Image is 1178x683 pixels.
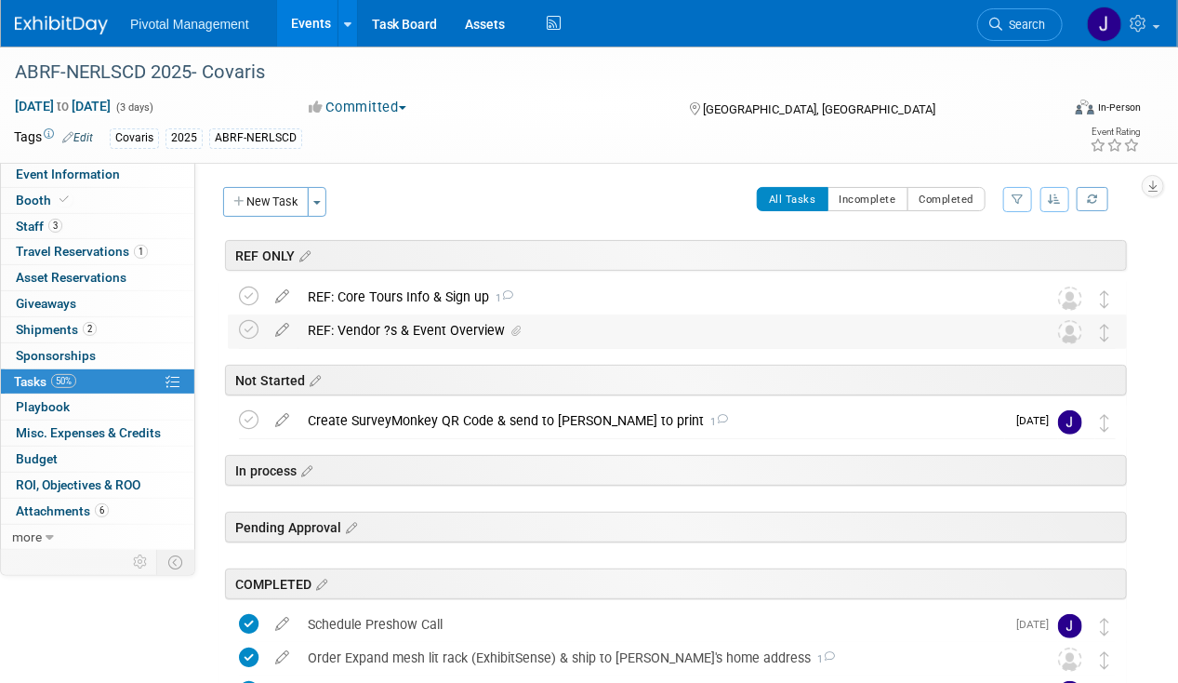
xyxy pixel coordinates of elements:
[225,365,1127,395] div: Not Started
[266,616,298,633] a: edit
[811,653,835,665] span: 1
[1,473,194,498] a: ROI, Objectives & ROO
[1100,290,1109,308] i: Move task
[225,512,1127,542] div: Pending Approval
[298,609,1005,640] div: Schedule Preshow Call
[311,574,327,593] a: Edit sections
[16,477,140,492] span: ROI, Objectives & ROO
[14,98,112,114] span: [DATE] [DATE]
[14,374,76,389] span: Tasks
[297,461,312,479] a: Edit sections
[15,16,108,34] img: ExhibitDay
[1100,651,1109,669] i: Move task
[1,369,194,395] a: Tasks50%
[16,167,120,181] span: Event Information
[1,421,194,446] a: Misc. Expenses & Credits
[16,193,73,208] span: Booth
[1002,18,1045,32] span: Search
[14,127,93,149] td: Tags
[303,98,414,117] button: Committed
[95,503,109,517] span: 6
[1,525,194,550] a: more
[125,550,157,574] td: Personalize Event Tab Strip
[757,187,828,211] button: All Tasks
[704,102,936,116] span: [GEOGRAPHIC_DATA], [GEOGRAPHIC_DATA]
[295,246,311,264] a: Edit sections
[266,650,298,666] a: edit
[1087,7,1122,42] img: Jessica Gatton
[298,315,1021,346] div: REF: Vendor ?s & Event Overview
[225,569,1127,599] div: COMPLETED
[341,517,357,536] a: Edit sections
[827,187,908,211] button: Incomplete
[16,219,62,234] span: Staff
[16,399,70,414] span: Playbook
[1090,127,1140,137] div: Event Rating
[16,322,97,337] span: Shipments
[489,292,513,304] span: 1
[54,99,72,114] span: to
[110,128,159,148] div: Covaris
[976,97,1141,125] div: Event Format
[1016,414,1058,427] span: [DATE]
[51,374,76,388] span: 50%
[1058,648,1082,672] img: Unassigned
[1058,614,1082,638] img: Jessica Gatton
[298,281,1021,313] div: REF: Core Tours Info & Sign up
[16,244,148,259] span: Travel Reservations
[130,17,249,32] span: Pivotal Management
[1,239,194,264] a: Travel Reservations1
[223,187,309,217] button: New Task
[907,187,986,211] button: Completed
[60,194,69,205] i: Booth reservation complete
[225,240,1127,271] div: REF ONLY
[266,322,298,339] a: edit
[1,317,194,342] a: Shipments2
[1,188,194,213] a: Booth
[16,270,126,285] span: Asset Reservations
[225,455,1127,486] div: In process
[1,265,194,290] a: Asset Reservations
[16,503,109,518] span: Attachments
[83,322,97,336] span: 2
[1077,187,1108,211] a: Refresh
[114,101,153,114] span: (3 days)
[1100,618,1109,636] i: Move task
[1058,410,1082,435] img: Jessica Gatton
[209,128,302,148] div: ABRF-NERLSCD
[165,128,203,148] div: 2025
[1,343,194,368] a: Sponsorships
[305,370,321,389] a: Edit sections
[62,131,93,144] a: Edit
[1016,618,1058,631] span: [DATE]
[8,56,1045,89] div: ABRF-NERLSCD 2025- Covaris
[1058,320,1082,344] img: Unassigned
[1,291,194,316] a: Giveaways
[16,296,76,311] span: Giveaways
[1,447,194,472] a: Budget
[48,219,62,233] span: 3
[298,642,1021,674] div: Order Expand mesh lit rack (ExhibitSense) & ship to [PERSON_NAME]'s home address
[1097,100,1141,114] div: In-Person
[704,416,728,428] span: 1
[1,499,194,524] a: Attachments6
[1,395,194,420] a: Playbook
[16,348,96,363] span: Sponsorships
[1100,324,1109,341] i: Move task
[16,451,58,466] span: Budget
[977,8,1063,41] a: Search
[16,425,161,440] span: Misc. Expenses & Credits
[157,550,195,574] td: Toggle Event Tabs
[266,412,298,429] a: edit
[1058,287,1082,311] img: Unassigned
[1,162,194,187] a: Event Information
[1,214,194,239] a: Staff3
[134,245,148,259] span: 1
[1100,414,1109,432] i: Move task
[12,529,42,544] span: more
[266,288,298,305] a: edit
[298,405,1005,436] div: Create SurveyMonkey QR Code & send to [PERSON_NAME] to print
[1076,100,1094,114] img: Format-Inperson.png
